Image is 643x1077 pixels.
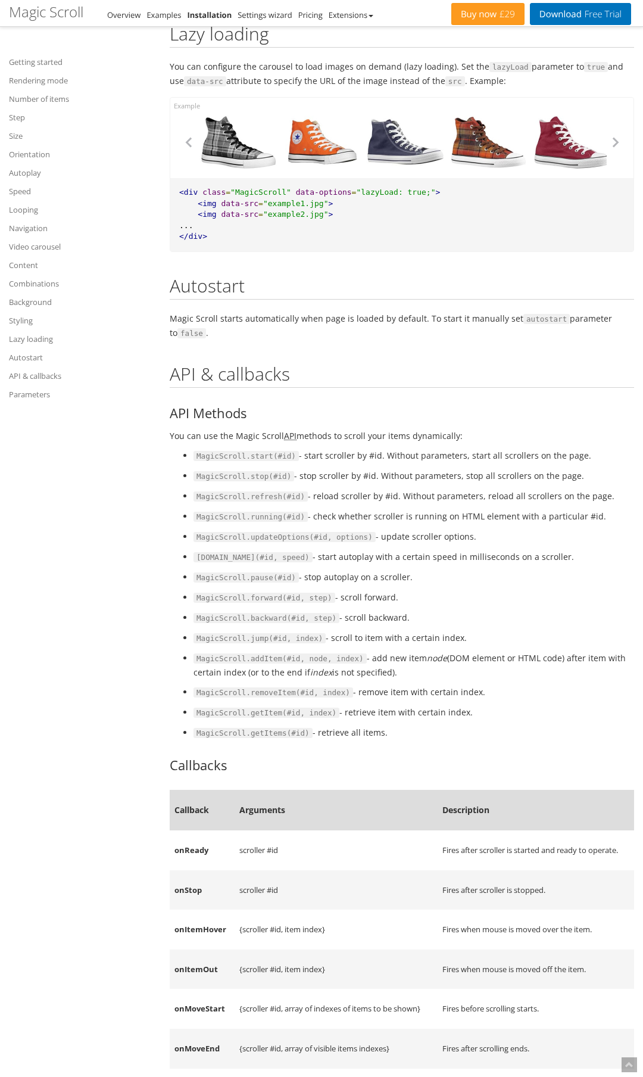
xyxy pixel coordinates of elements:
li: - add new item (DOM element or HTML code) after item with certain index (or to the end if is not ... [193,651,634,679]
a: Looping [9,203,110,217]
td: scroller #id [235,870,437,910]
h3: API Methods [170,406,634,420]
code: MagicScroll.backward(#id, step) [193,613,339,624]
a: DownloadFree Trial [530,3,631,25]
span: = [258,199,263,208]
td: Fires when mouse is moved over the item. [438,910,635,950]
code: lazyLoad [489,62,532,73]
a: Number of items [9,92,110,106]
td: scroller #id [235,830,437,870]
code: autostart [523,314,570,325]
li: - reload scroller by #id. Without parameters, reload all scrollers on the page. [193,489,634,503]
strong: onItemOut [174,964,218,975]
th: Arguments [235,790,437,830]
td: Fires after scroller is started and ready to operate. [438,830,635,870]
code: MagicScroll.jump(#id, index) [193,633,326,644]
a: Overview [107,10,141,20]
td: Fires after scroller is stopped. [438,870,635,910]
span: = [352,188,357,197]
th: Description [438,790,635,830]
a: Orientation [9,147,110,161]
td: Fires when mouse is moved off the item. [438,950,635,989]
h3: Callbacks [170,758,634,772]
h2: Autostart [170,276,634,300]
li: - retrieve all items. [193,726,634,740]
a: Pricing [298,10,323,20]
a: Content [9,258,110,272]
span: <div [179,188,198,197]
td: {scroller #id, item index} [235,950,437,989]
p: You can configure the carousel to load images on demand (lazy loading). Set the parameter to and ... [170,60,634,88]
strong: onMoveEnd [174,1043,220,1054]
span: £29 [497,10,515,19]
li: - retrieve item with certain index. [193,705,634,720]
a: Settings wizard [238,10,292,20]
code: MagicScroll.removeItem(#id, index) [193,687,353,698]
code: MagicScroll.start(#id) [193,451,299,462]
li: - update scroller options. [193,530,634,544]
li: - start scroller by #id. Without parameters, start all scrollers on the page. [193,449,634,463]
a: Autostart [9,350,110,365]
span: > [436,188,441,197]
span: = [226,188,230,197]
code: MagicScroll.pause(#id) [193,572,299,583]
code: MagicScroll.refresh(#id) [193,491,308,502]
li: - check whether scroller is running on HTML element with a particular #id. [193,509,634,524]
a: Lazy loading [9,332,110,346]
span: "lazyLoad: true;" [356,188,435,197]
a: Installation [187,10,232,20]
li: - remove item with certain index. [193,685,634,699]
td: {scroller #id, item index} [235,910,437,950]
li: - stop autoplay on a scroller. [193,570,634,584]
span: data-options [296,188,352,197]
a: Background [9,295,110,309]
li: - scroll forward. [193,590,634,605]
th: Callback [170,790,235,830]
code: MagicScroll.addItem(#id, node, index) [193,653,367,664]
a: Combinations [9,276,110,291]
span: </div> [179,232,207,241]
span: Free Trial [582,10,622,19]
code: [DOMAIN_NAME](#id, speed) [193,552,313,563]
code: MagicScroll.getItem(#id, index) [193,708,339,718]
h2: Lazy loading [170,24,634,48]
li: - scroll backward. [193,611,634,625]
span: data-src [221,199,258,208]
code: false [177,328,206,339]
code: data-src [184,76,226,87]
a: Styling [9,313,110,328]
span: > [328,199,333,208]
span: "example1.jpg" [263,199,329,208]
span: data-src [221,210,258,219]
a: Parameters [9,387,110,401]
code: MagicScroll.forward(#id, step) [193,593,335,603]
a: Navigation [9,221,110,235]
a: Buy now£29 [451,3,525,25]
td: Fires after scrolling ends. [438,1029,635,1069]
code: MagicScroll.stop(#id) [193,471,294,482]
strong: onMoveStart [174,1003,225,1014]
a: Extensions [329,10,373,20]
span: = [258,210,263,219]
p: You can use the Magic Scroll methods to scroll your items dynamically: [170,429,634,443]
code: MagicScroll.updateOptions(#id, options) [193,532,376,543]
span: "MagicScroll" [230,188,291,197]
span: class [202,188,226,197]
code: true [584,62,608,73]
strong: onItemHover [174,924,226,935]
code: src [445,76,465,87]
i: node [427,652,447,664]
span: <img [198,210,216,219]
span: <img [198,199,216,208]
h1: Magic Scroll [9,4,83,20]
code: MagicScroll.getItems(#id) [193,728,313,739]
a: Video carousel [9,239,110,254]
span: "example2.jpg" [263,210,329,219]
td: Fires before scrolling starts. [438,989,635,1029]
acronym: Application programming interface [284,430,296,441]
a: Autoplay [9,166,110,180]
a: Rendering mode [9,73,110,88]
i: index [310,667,332,678]
li: - stop scroller by #id. Without parameters, stop all scrollers on the page. [193,469,634,483]
a: API & callbacks [9,369,110,383]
